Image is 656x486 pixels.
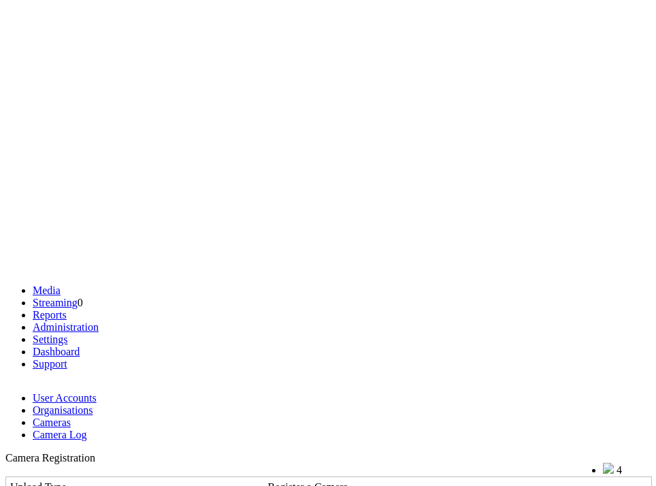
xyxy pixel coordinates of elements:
[33,321,99,333] a: Administration
[33,358,67,370] a: Support
[5,452,95,464] span: Camera Registration
[419,464,576,474] span: Welcome, Nav Alchi design (Administrator)
[33,297,78,308] a: Streaming
[603,463,614,474] img: bell25.png
[33,346,80,357] a: Dashboard
[33,417,71,428] a: Cameras
[78,297,83,308] span: 0
[33,285,61,296] a: Media
[33,309,67,321] a: Reports
[33,392,97,404] a: User Accounts
[617,464,622,476] span: 4
[33,404,93,416] a: Organisations
[33,334,68,345] a: Settings
[33,429,87,440] a: Camera Log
